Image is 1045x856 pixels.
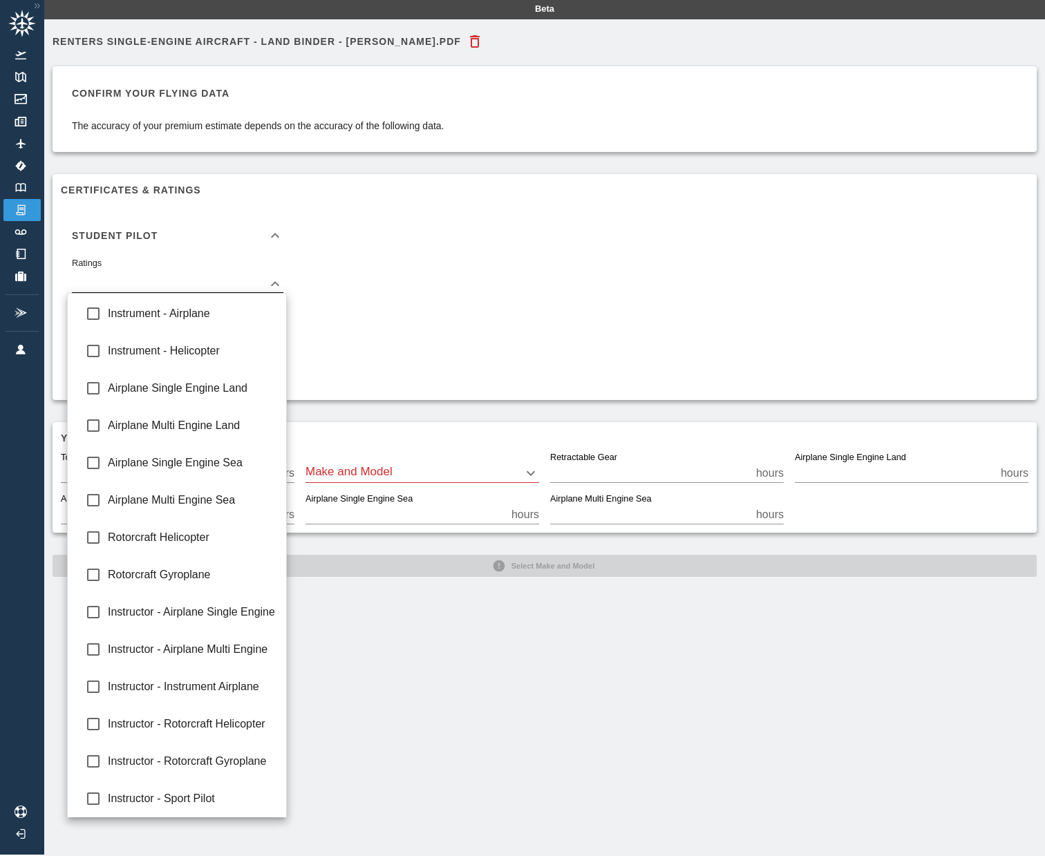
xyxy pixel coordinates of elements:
[108,678,275,695] span: Instructor - Instrument Airplane
[108,790,275,807] span: Instructor - Sport Pilot
[108,567,275,583] span: Rotorcraft Gyroplane
[108,305,275,322] span: Instrument - Airplane
[108,380,275,397] span: Airplane Single Engine Land
[108,529,275,546] span: Rotorcraft Helicopter
[108,417,275,434] span: Airplane Multi Engine Land
[108,604,275,620] span: Instructor - Airplane Single Engine
[108,716,275,732] span: Instructor - Rotorcraft Helicopter
[108,641,275,658] span: Instructor - Airplane Multi Engine
[108,753,275,770] span: Instructor - Rotorcraft Gyroplane
[108,343,275,359] span: Instrument - Helicopter
[108,455,275,471] span: Airplane Single Engine Sea
[108,492,275,508] span: Airplane Multi Engine Sea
